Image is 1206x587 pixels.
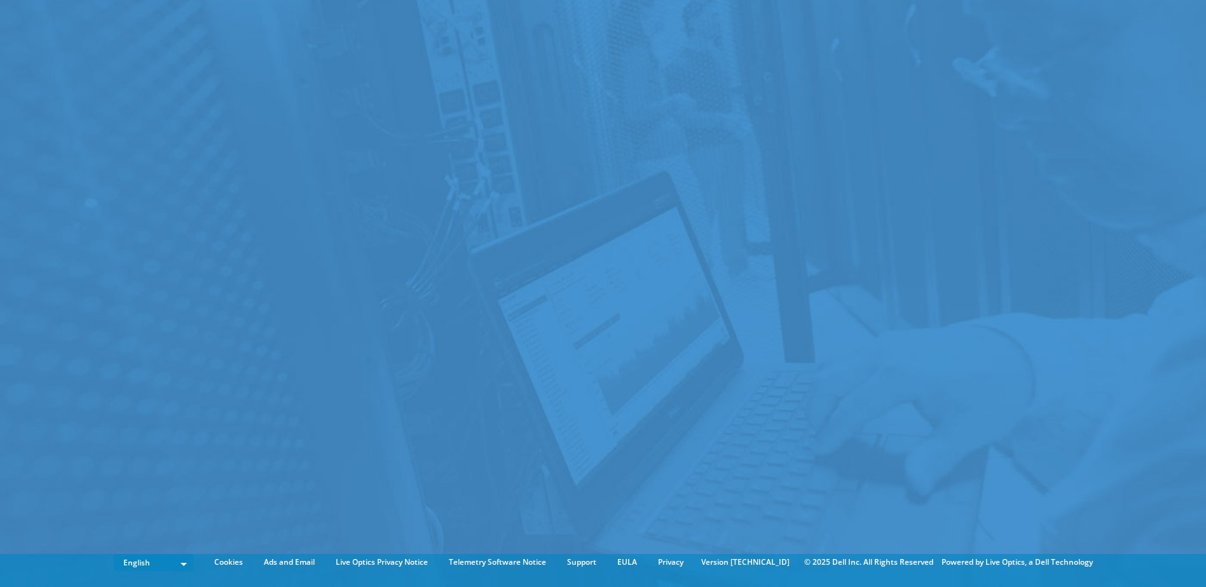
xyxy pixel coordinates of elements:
[558,555,606,569] a: Support
[648,555,693,569] a: Privacy
[326,555,437,569] a: Live Optics Privacy Notice
[608,555,647,569] a: EULA
[695,555,796,569] li: Version [TECHNICAL_ID]
[205,555,252,569] a: Cookies
[439,555,556,569] a: Telemetry Software Notice
[254,555,324,569] a: Ads and Email
[798,555,940,569] li: © 2025 Dell Inc. All Rights Reserved
[942,555,1093,569] li: Powered by Live Optics, a Dell Technology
